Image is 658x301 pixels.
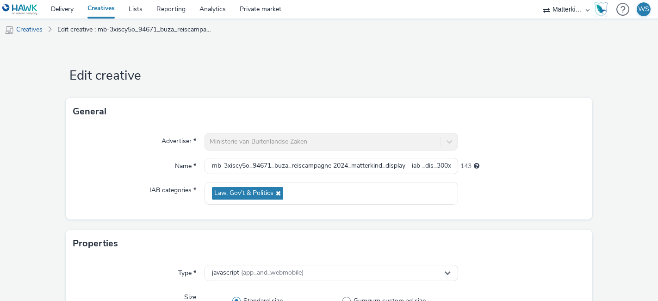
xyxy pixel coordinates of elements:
label: Type * [174,265,200,278]
label: Name * [171,158,200,171]
img: mobile [5,25,14,35]
h3: Properties [73,237,118,251]
a: Hawk Academy [594,2,612,17]
a: Edit creative : mb-3xiscy5o_94671_buza_reiscampagne 2024_matterkind_display - iab _dis_300x250_re... [53,19,217,41]
label: Advertiser * [158,133,200,146]
h3: General [73,105,106,119]
img: undefined Logo [2,4,38,15]
span: Law, Gov't & Politics [214,189,273,197]
div: Maximum 255 characters [474,162,479,171]
img: Hawk Academy [594,2,608,17]
label: IAB categories * [146,182,200,195]
input: Name [205,158,458,174]
span: javascript [212,269,304,277]
h1: Edit creative [66,67,592,85]
span: 143 [460,162,472,171]
span: (app_and_webmobile) [241,268,304,277]
div: WS [638,2,649,16]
